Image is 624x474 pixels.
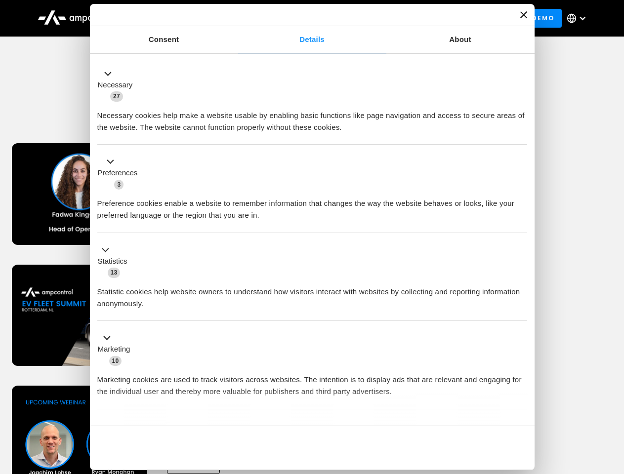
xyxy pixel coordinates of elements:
button: Okay [385,434,527,462]
a: About [386,26,535,53]
button: Unclassified (2) [97,420,178,433]
div: Necessary cookies help make a website usable by enabling basic functions like page navigation and... [97,102,527,133]
a: Consent [90,26,238,53]
button: Statistics (13) [97,244,133,278]
div: Marketing cookies are used to track visitors across websites. The intention is to display ads tha... [97,366,527,397]
button: Marketing (10) [97,332,136,367]
button: Necessary (27) [97,68,139,102]
div: Preference cookies enable a website to remember information that changes the way the website beha... [97,190,527,221]
h1: Upcoming Webinars [12,100,613,123]
a: Details [238,26,386,53]
label: Statistics [98,256,127,267]
label: Marketing [98,344,130,355]
span: 3 [114,180,124,190]
span: 2 [163,422,172,432]
span: 13 [108,268,121,277]
label: Preferences [98,167,138,179]
label: Necessary [98,79,133,91]
span: 10 [109,356,122,366]
button: Preferences (3) [97,156,144,191]
div: Statistic cookies help website owners to understand how visitors interact with websites by collec... [97,278,527,310]
button: Close banner [520,11,527,18]
span: 27 [110,91,123,101]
